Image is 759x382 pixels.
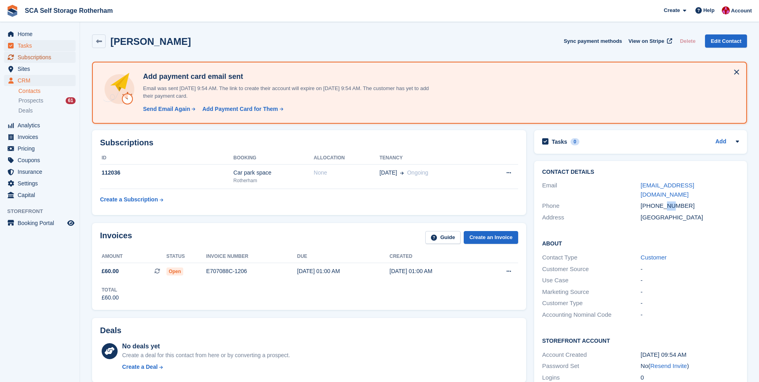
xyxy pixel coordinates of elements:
a: Preview store [66,218,76,228]
div: Accounting Nominal Code [542,310,641,320]
span: Invoices [18,131,66,143]
div: Customer Type [542,299,641,308]
div: [DATE] 01:00 AM [297,267,390,275]
a: menu [4,75,76,86]
span: Sites [18,63,66,74]
div: 61 [66,97,76,104]
span: Help [703,6,715,14]
a: Add Payment Card for Them [199,105,284,113]
th: Amount [100,250,166,263]
span: Insurance [18,166,66,177]
a: menu [4,40,76,51]
th: Due [297,250,390,263]
div: Rotherham [233,177,314,184]
span: Create [664,6,680,14]
div: [PHONE_NUMBER] [641,201,739,211]
div: No deals yet [122,342,290,351]
div: [DATE] 01:00 AM [390,267,482,275]
span: ( ) [648,362,689,369]
h2: Invoices [100,231,132,244]
a: View on Stripe [625,34,674,48]
span: £60.00 [102,267,119,275]
div: Send Email Again [143,105,190,113]
h2: Storefront Account [542,336,739,344]
span: Settings [18,178,66,189]
div: - [641,276,739,285]
a: menu [4,217,76,229]
div: Email [542,181,641,199]
div: - [641,288,739,297]
a: Create a Deal [122,363,290,371]
span: Prospects [18,97,43,105]
a: Guide [425,231,461,244]
a: Prospects 61 [18,97,76,105]
div: Create a Deal [122,363,158,371]
div: [GEOGRAPHIC_DATA] [641,213,739,222]
span: Coupons [18,155,66,166]
span: Tasks [18,40,66,51]
th: Status [166,250,206,263]
h4: Add payment card email sent [140,72,440,81]
span: Booking Portal [18,217,66,229]
img: add-payment-card-4dbda4983b697a7845d177d07a5d71e8a16f1ec00487972de202a45f1e8132f5.svg [102,72,136,106]
div: Phone [542,201,641,211]
span: Open [166,267,184,275]
div: 112036 [100,169,233,177]
div: - [641,265,739,274]
th: Created [390,250,482,263]
th: Booking [233,152,314,165]
a: Contacts [18,87,76,95]
span: Deals [18,107,33,115]
div: - [641,299,739,308]
span: Capital [18,189,66,201]
div: None [314,169,379,177]
a: menu [4,155,76,166]
div: Customer Source [542,265,641,274]
h2: Deals [100,326,121,335]
a: menu [4,166,76,177]
button: Delete [677,34,699,48]
a: Resend Invite [650,362,687,369]
span: Ongoing [407,169,428,176]
span: View on Stripe [629,37,664,45]
th: ID [100,152,233,165]
button: Sync payment methods [564,34,622,48]
span: Subscriptions [18,52,66,63]
span: [DATE] [379,169,397,177]
th: Tenancy [379,152,483,165]
div: No [641,362,739,371]
a: menu [4,52,76,63]
div: Use Case [542,276,641,285]
th: Allocation [314,152,379,165]
a: Deals [18,107,76,115]
a: menu [4,63,76,74]
span: CRM [18,75,66,86]
div: Add Payment Card for Them [202,105,278,113]
div: Total [102,286,119,294]
div: Create a Subscription [100,195,158,204]
a: SCA Self Storage Rotherham [22,4,116,17]
div: [DATE] 09:54 AM [641,350,739,360]
h2: About [542,239,739,247]
h2: Tasks [552,138,567,145]
div: Car park space [233,169,314,177]
div: - [641,310,739,320]
th: Invoice number [206,250,297,263]
a: [EMAIL_ADDRESS][DOMAIN_NAME] [641,182,694,198]
a: menu [4,143,76,154]
div: Account Created [542,350,641,360]
a: menu [4,28,76,40]
div: Password Set [542,362,641,371]
a: Create a Subscription [100,192,163,207]
span: Analytics [18,120,66,131]
a: Edit Contact [705,34,747,48]
a: menu [4,178,76,189]
span: Account [731,7,752,15]
a: Add [715,137,726,147]
img: stora-icon-8386f47178a22dfd0bd8f6a31ec36ba5ce8667c1dd55bd0f319d3a0aa187defe.svg [6,5,18,17]
div: 0 [571,138,580,145]
a: menu [4,131,76,143]
div: Address [542,213,641,222]
span: Home [18,28,66,40]
a: Create an Invoice [464,231,518,244]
